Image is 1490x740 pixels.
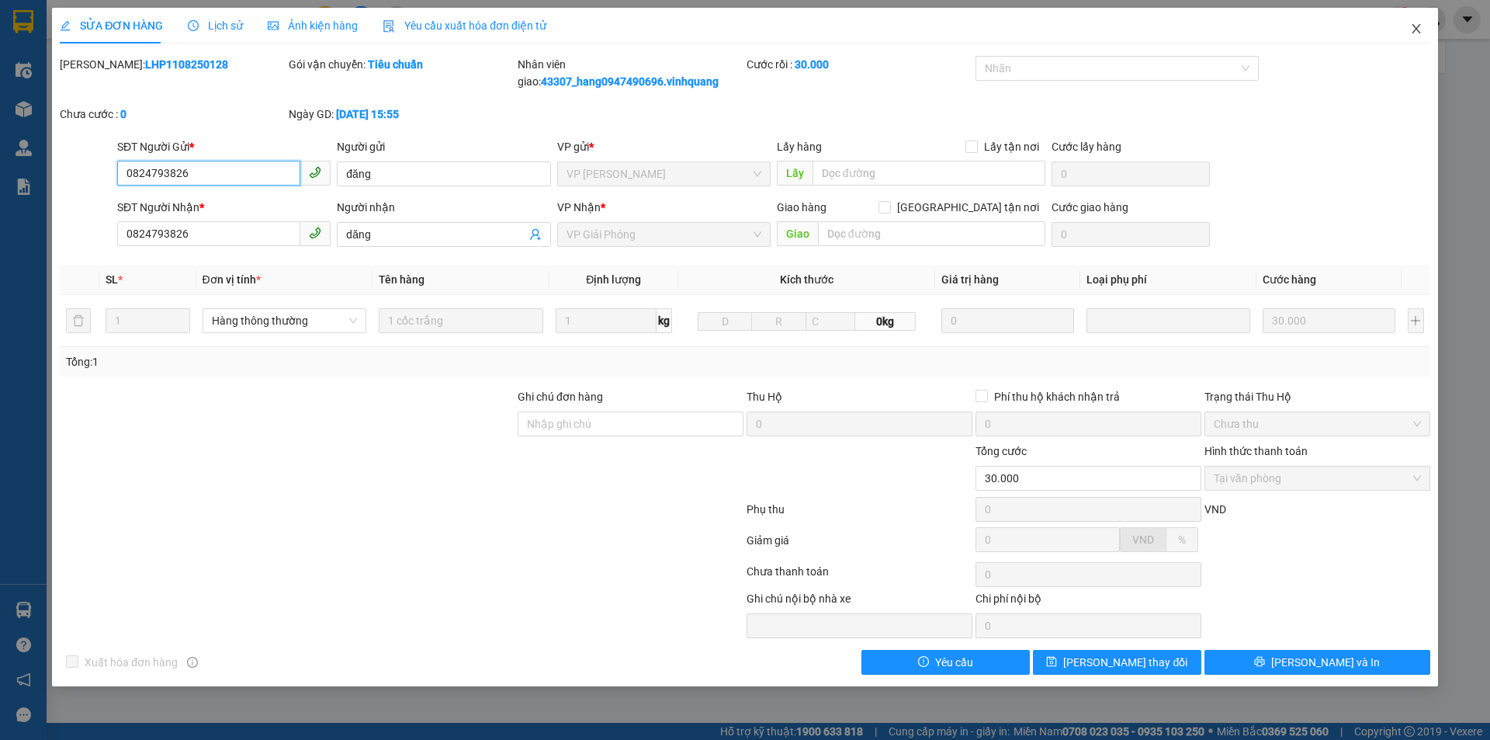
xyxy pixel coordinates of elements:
b: Tiêu chuẩn [368,58,423,71]
button: delete [66,308,91,333]
img: icon [383,20,395,33]
span: Xuất hóa đơn hàng [78,654,184,671]
th: Loại phụ phí [1080,265,1257,295]
span: [PERSON_NAME] và In [1271,654,1380,671]
div: Giảm giá [745,532,974,559]
div: Nhân viên giao: [518,56,743,90]
input: 0 [1263,308,1395,333]
span: kg [657,308,672,333]
b: 43307_hang0947490696.vinhquang [541,75,719,88]
span: clock-circle [188,20,199,31]
span: VND [1204,503,1226,516]
div: SĐT Người Gửi [117,138,331,155]
span: Yêu cầu [935,654,973,671]
div: [PERSON_NAME]: [60,56,286,73]
span: Giá trị hàng [941,273,999,286]
b: 0 [120,108,126,120]
span: VND [1132,533,1154,546]
input: C [806,312,855,331]
input: VD: Bàn, Ghế [379,308,543,333]
span: Tổng cước [975,445,1027,457]
input: 0 [941,308,1073,333]
span: phone [309,227,321,239]
span: Giao hàng [777,201,826,214]
input: R [751,312,806,331]
span: VP LÊ HỒNG PHONG [567,162,761,186]
span: edit [60,20,71,31]
span: Phí thu hộ khách nhận trả [988,388,1126,405]
div: Tổng: 1 [66,353,575,370]
input: D [698,312,753,331]
label: Cước lấy hàng [1052,141,1121,153]
button: save[PERSON_NAME] thay đổi [1033,650,1201,675]
span: Lấy [777,161,813,186]
input: Dọc đường [813,161,1045,186]
input: Ghi chú đơn hàng [518,412,743,436]
div: Cước rồi : [747,56,972,73]
span: Cước hàng [1263,273,1316,286]
span: info-circle [187,657,198,668]
span: Yêu cầu xuất hóa đơn điện tử [383,19,546,32]
span: VP Giải Phóng [567,223,761,246]
span: % [1178,533,1186,546]
span: picture [268,20,279,31]
div: SĐT Người Nhận [117,199,331,216]
div: Gói vận chuyển: [289,56,515,73]
b: 30.000 [795,58,829,71]
b: LHP1108250128 [145,58,228,71]
span: [GEOGRAPHIC_DATA] tận nơi [891,199,1045,216]
label: Ghi chú đơn hàng [518,391,603,403]
span: Chưa thu [1214,412,1421,436]
span: Lấy tận nơi [978,138,1045,155]
button: printer[PERSON_NAME] và In [1204,650,1430,675]
span: Đơn vị tính [203,273,261,286]
span: Định lượng [586,273,641,286]
div: Ngày GD: [289,106,515,123]
span: 0kg [855,312,916,331]
div: Người gửi [337,138,550,155]
span: Thu Hộ [747,391,782,403]
div: Chưa thanh toán [745,563,974,590]
div: Ghi chú nội bộ nhà xe [747,590,972,613]
span: exclamation-circle [918,656,929,669]
span: VP Nhận [557,201,601,214]
button: plus [1408,308,1424,333]
span: [PERSON_NAME] thay đổi [1063,654,1187,671]
span: Giao [777,221,818,246]
span: Lấy hàng [777,141,822,153]
span: user-add [529,228,542,241]
div: VP gửi [557,138,771,155]
span: Hàng thông thường [212,309,358,332]
span: Kích thước [780,273,833,286]
div: Người nhận [337,199,550,216]
span: Ảnh kiện hàng [268,19,358,32]
span: Tên hàng [379,273,424,286]
span: Lịch sử [188,19,243,32]
span: SỬA ĐƠN HÀNG [60,19,163,32]
b: [DATE] 15:55 [336,108,399,120]
span: phone [309,166,321,179]
span: SL [106,273,118,286]
button: Close [1395,8,1438,51]
span: printer [1254,656,1265,669]
span: close [1410,23,1422,35]
input: Dọc đường [818,221,1045,246]
input: Cước lấy hàng [1052,162,1210,186]
span: save [1046,656,1057,669]
label: Cước giao hàng [1052,201,1128,214]
input: Cước giao hàng [1052,222,1210,247]
label: Hình thức thanh toán [1204,445,1308,457]
div: Phụ thu [745,501,974,528]
button: exclamation-circleYêu cầu [861,650,1030,675]
div: Trạng thái Thu Hộ [1204,388,1430,405]
div: Chưa cước : [60,106,286,123]
div: Chi phí nội bộ [975,590,1201,613]
span: Tại văn phòng [1214,467,1421,490]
